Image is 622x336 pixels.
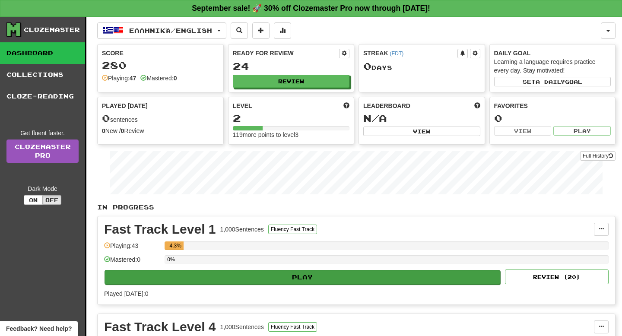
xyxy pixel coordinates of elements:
[580,151,616,161] button: Full History
[174,75,177,82] strong: 0
[102,127,219,135] div: New / Review
[363,61,480,72] div: Day s
[363,49,457,57] div: Streak
[252,22,270,39] button: Add sentence to collection
[130,75,136,82] strong: 47
[474,101,480,110] span: This week in points, UTC
[105,270,500,285] button: Play
[192,4,430,13] strong: September sale! 🚀 30% off Clozemaster Pro now through [DATE]!
[363,101,410,110] span: Leaderboard
[274,22,291,39] button: More stats
[494,126,552,136] button: View
[121,127,124,134] strong: 0
[390,51,403,57] a: (EDT)
[6,139,79,163] a: ClozemasterPro
[231,22,248,39] button: Search sentences
[6,184,79,193] div: Dark Mode
[494,113,611,124] div: 0
[233,101,252,110] span: Level
[553,126,611,136] button: Play
[102,60,219,71] div: 280
[167,241,184,250] div: 4.3%
[24,195,43,205] button: On
[102,101,148,110] span: Played [DATE]
[220,323,264,331] div: 1,000 Sentences
[24,25,80,34] div: Clozemaster
[363,60,371,72] span: 0
[104,255,160,269] div: Mastered: 0
[129,27,212,34] span: Ελληνικά / English
[42,195,61,205] button: Off
[102,127,105,134] strong: 0
[104,241,160,256] div: Playing: 43
[505,269,609,284] button: Review (20)
[494,77,611,86] button: Seta dailygoal
[268,225,317,234] button: Fluency Fast Track
[233,113,350,124] div: 2
[104,290,148,297] span: Played [DATE]: 0
[233,49,340,57] div: Ready for Review
[494,57,611,75] div: Learning a language requires practice every day. Stay motivated!
[536,79,565,85] span: a daily
[104,320,216,333] div: Fast Track Level 4
[104,223,216,236] div: Fast Track Level 1
[233,61,350,72] div: 24
[494,101,611,110] div: Favorites
[102,74,136,82] div: Playing:
[233,130,350,139] div: 119 more points to level 3
[363,112,387,124] span: N/A
[220,225,264,234] div: 1,000 Sentences
[494,49,611,57] div: Daily Goal
[233,75,350,88] button: Review
[97,22,226,39] button: Ελληνικά/English
[102,112,110,124] span: 0
[102,49,219,57] div: Score
[363,127,480,136] button: View
[343,101,349,110] span: Score more points to level up
[97,203,616,212] p: In Progress
[6,129,79,137] div: Get fluent faster.
[102,113,219,124] div: sentences
[6,324,72,333] span: Open feedback widget
[140,74,177,82] div: Mastered:
[268,322,317,332] button: Fluency Fast Track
